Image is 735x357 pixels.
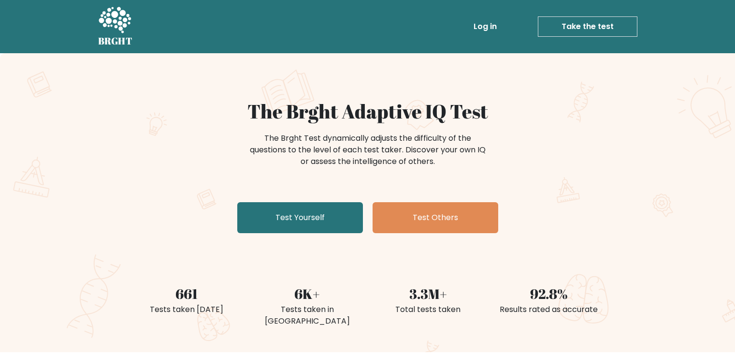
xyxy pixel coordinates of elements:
a: Test Others [373,202,498,233]
h1: The Brght Adaptive IQ Test [132,100,604,123]
div: Tests taken [DATE] [132,304,241,315]
div: Tests taken in [GEOGRAPHIC_DATA] [253,304,362,327]
a: Log in [470,17,501,36]
div: 92.8% [494,283,604,304]
a: BRGHT [98,4,133,49]
div: 661 [132,283,241,304]
div: 6K+ [253,283,362,304]
div: The Brght Test dynamically adjusts the difficulty of the questions to the level of each test take... [247,133,489,167]
a: Take the test [538,16,637,37]
div: Results rated as accurate [494,304,604,315]
a: Test Yourself [237,202,363,233]
h5: BRGHT [98,35,133,47]
div: 3.3M+ [374,283,483,304]
div: Total tests taken [374,304,483,315]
